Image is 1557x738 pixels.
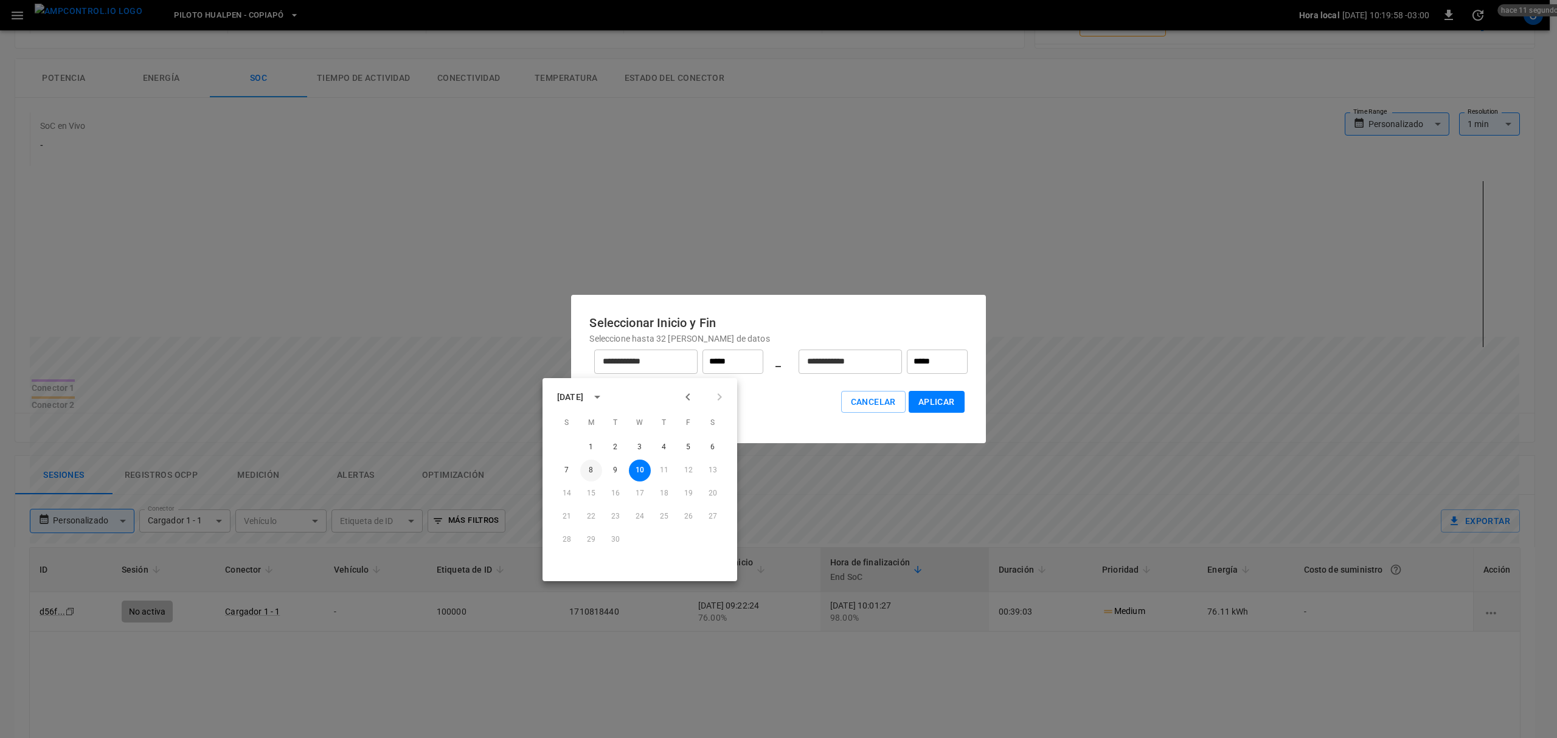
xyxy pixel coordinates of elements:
[678,387,698,407] button: Previous month
[589,333,967,345] p: Seleccione hasta 32 [PERSON_NAME] de datos
[629,436,651,458] button: 3
[580,460,602,481] button: 8
[678,436,699,458] button: 5
[580,411,602,435] span: Monday
[587,387,608,407] button: calendar view is open, switch to year view
[589,313,967,333] h6: Seleccionar Inicio y Fin
[556,411,578,435] span: Sunday
[841,391,906,413] button: Cancelar
[775,352,781,371] h6: _
[580,436,602,458] button: 1
[909,391,965,413] button: Aplicar
[557,391,583,404] div: [DATE]
[653,411,675,435] span: Thursday
[556,460,578,481] button: 7
[629,411,651,435] span: Wednesday
[605,411,626,435] span: Tuesday
[678,411,699,435] span: Friday
[702,436,724,458] button: 6
[653,436,675,458] button: 4
[702,411,724,435] span: Saturday
[605,436,626,458] button: 2
[629,460,651,481] button: 10
[605,460,626,481] button: 9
